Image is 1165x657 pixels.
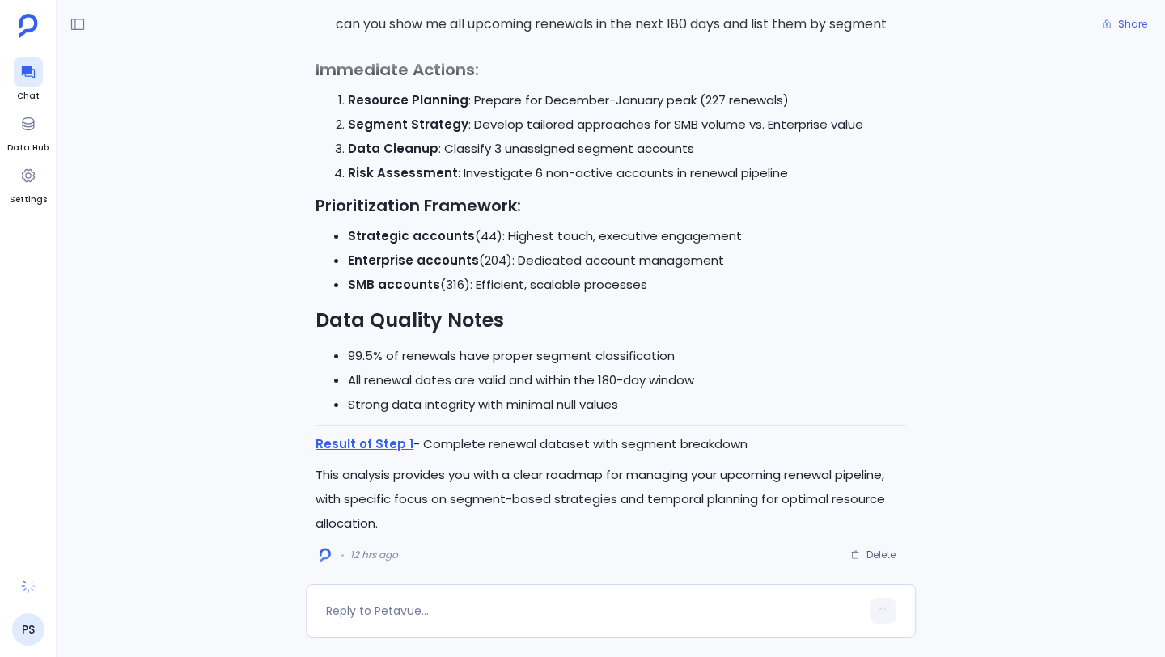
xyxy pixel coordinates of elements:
li: (316): Efficient, scalable processes [348,273,906,297]
strong: Risk Assessment [348,164,458,181]
span: 12 hrs ago [350,549,398,562]
li: (204): Dedicated account management [348,248,906,273]
span: Settings [10,193,47,206]
img: logo [320,548,331,563]
strong: Prioritization Framework: [316,194,521,217]
li: 99.5% of renewals have proper segment classification [348,344,906,368]
span: Share [1118,18,1147,31]
p: - Complete renewal dataset with segment breakdown [316,432,906,456]
strong: Strategic accounts [348,227,475,244]
h2: Data Quality Notes [316,307,906,334]
p: This analysis provides you with a clear roadmap for managing your upcoming renewal pipeline, with... [316,463,906,536]
img: petavue logo [19,14,38,38]
button: Delete [840,543,906,567]
strong: Enterprise accounts [348,252,479,269]
li: : Prepare for December-January peak (227 renewals) [348,88,906,112]
a: Result of Step 1 [316,435,413,452]
strong: Resource Planning [348,91,468,108]
a: Settings [10,161,47,206]
a: Chat [14,57,43,103]
li: : Investigate 6 non-active accounts in renewal pipeline [348,161,906,185]
li: (44): Highest touch, executive engagement [348,224,906,248]
strong: Segment Strategy [348,116,468,133]
button: Share [1092,13,1157,36]
a: Data Hub [7,109,49,155]
strong: SMB accounts [348,276,440,293]
strong: Data Cleanup [348,140,438,157]
span: Delete [866,549,896,562]
li: : Classify 3 unassigned segment accounts [348,137,906,161]
span: can you show me all upcoming renewals in the next 180 days and list them by segment [306,14,916,35]
li: : Develop tailored approaches for SMB volume vs. Enterprise value [348,112,906,137]
img: spinner-B0dY0IHp.gif [20,578,36,594]
span: Chat [14,90,43,103]
li: All renewal dates are valid and within the 180-day window [348,368,906,392]
span: Data Hub [7,142,49,155]
a: PS [12,613,44,646]
li: Strong data integrity with minimal null values [348,392,906,417]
